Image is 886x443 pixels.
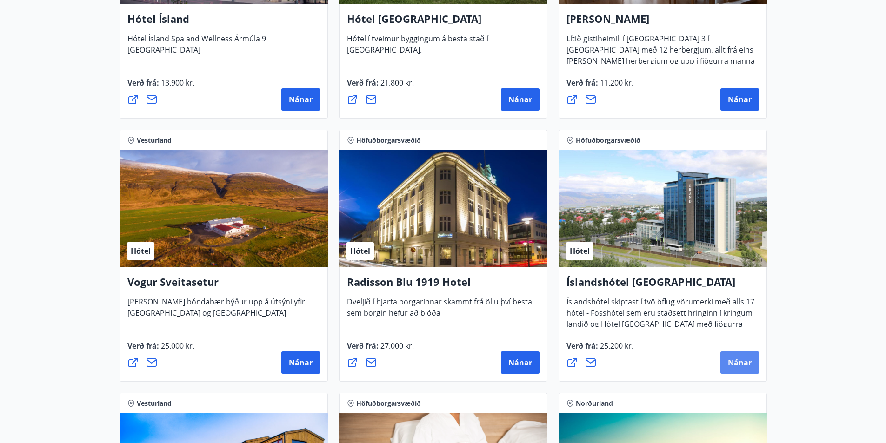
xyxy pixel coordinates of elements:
[127,297,305,325] span: [PERSON_NAME] bóndabær býður upp á útsýni yfir [GEOGRAPHIC_DATA] og [GEOGRAPHIC_DATA]
[508,357,532,368] span: Nánar
[347,78,414,95] span: Verð frá :
[159,341,194,351] span: 25.000 kr.
[356,136,421,145] span: Höfuðborgarsvæðið
[566,78,633,95] span: Verð frá :
[501,351,540,374] button: Nánar
[347,12,540,33] h4: Hótel [GEOGRAPHIC_DATA]
[350,246,370,256] span: Hótel
[598,341,633,351] span: 25.200 kr.
[508,94,532,105] span: Nánar
[356,399,421,408] span: Höfuðborgarsvæðið
[159,78,194,88] span: 13.900 kr.
[347,341,414,358] span: Verð frá :
[127,78,194,95] span: Verð frá :
[137,136,172,145] span: Vesturland
[289,357,313,368] span: Nánar
[598,78,633,88] span: 11.200 kr.
[127,341,194,358] span: Verð frá :
[566,12,759,33] h4: [PERSON_NAME]
[131,246,151,256] span: Hótel
[127,275,320,296] h4: Vogur Sveitasetur
[566,297,754,348] span: Íslandshótel skiptast í tvö öflug vörumerki með alls 17 hótel - Fosshótel sem eru staðsett hringi...
[127,33,266,62] span: Hótel Ísland Spa and Wellness Ármúla 9 [GEOGRAPHIC_DATA]
[347,33,488,62] span: Hótel í tveimur byggingum á besta stað í [GEOGRAPHIC_DATA].
[501,88,540,111] button: Nánar
[720,351,759,374] button: Nánar
[281,88,320,111] button: Nánar
[347,297,532,325] span: Dveljið í hjarta borgarinnar skammt frá öllu því besta sem borgin hefur að bjóða
[728,94,752,105] span: Nánar
[566,275,759,296] h4: Íslandshótel [GEOGRAPHIC_DATA]
[566,33,755,85] span: Lítið gistiheimili í [GEOGRAPHIC_DATA] 3 í [GEOGRAPHIC_DATA] með 12 herbergjum, allt frá eins [PE...
[728,357,752,368] span: Nánar
[570,246,590,256] span: Hótel
[379,341,414,351] span: 27.000 kr.
[576,136,640,145] span: Höfuðborgarsvæðið
[127,12,320,33] h4: Hótel Ísland
[347,275,540,296] h4: Radisson Blu 1919 Hotel
[137,399,172,408] span: Vesturland
[289,94,313,105] span: Nánar
[566,341,633,358] span: Verð frá :
[379,78,414,88] span: 21.800 kr.
[720,88,759,111] button: Nánar
[281,351,320,374] button: Nánar
[576,399,613,408] span: Norðurland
